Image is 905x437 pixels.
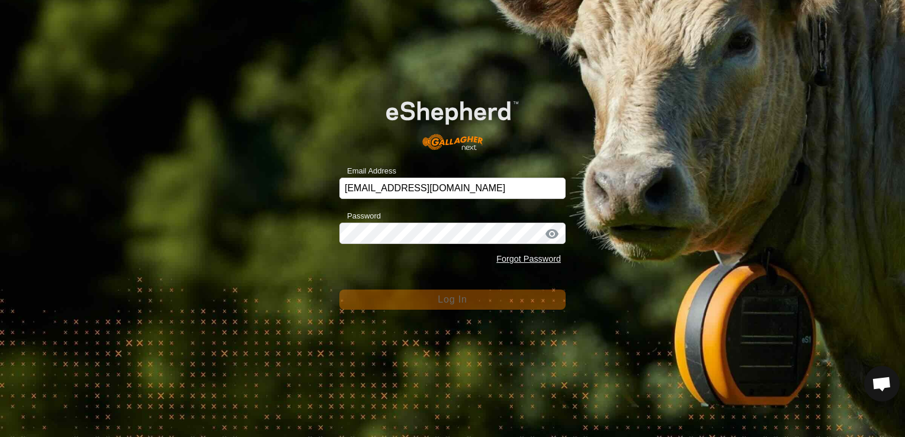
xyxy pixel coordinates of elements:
div: Open chat [864,366,900,401]
img: E-shepherd Logo [362,82,543,159]
button: Log In [339,290,566,310]
label: Email Address [339,165,396,177]
label: Password [339,210,381,222]
span: Log In [438,294,467,304]
input: Email Address [339,178,566,199]
a: Forgot Password [496,254,561,264]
